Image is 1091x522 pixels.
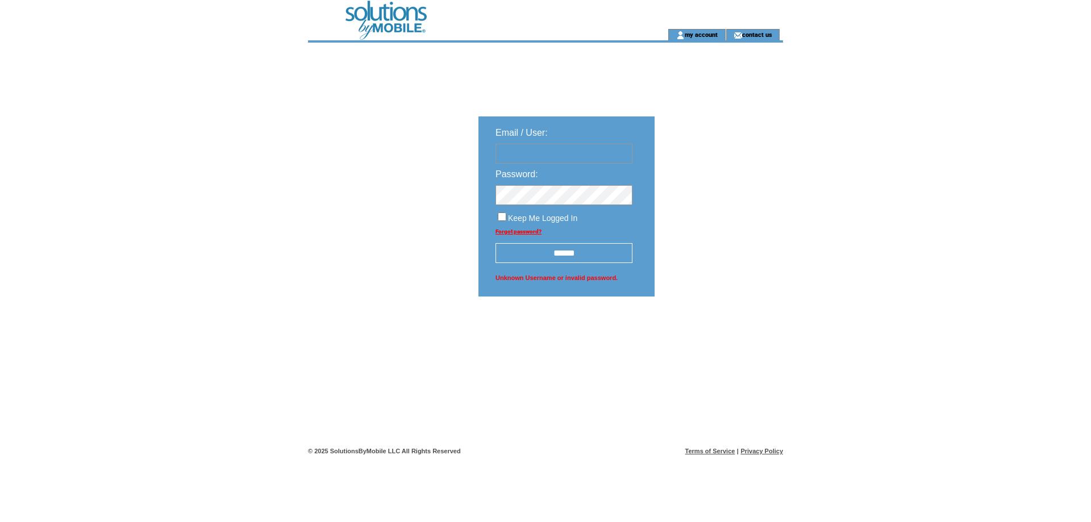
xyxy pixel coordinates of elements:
[308,448,461,454] span: © 2025 SolutionsByMobile LLC All Rights Reserved
[734,31,742,40] img: contact_us_icon.gif;jsessionid=729B9D421FED8A1706C29CF6F453163E
[676,31,685,40] img: account_icon.gif;jsessionid=729B9D421FED8A1706C29CF6F453163E
[737,448,739,454] span: |
[495,272,632,284] span: Unknown Username or invalid password.
[685,31,718,38] a: my account
[495,169,538,179] span: Password:
[685,448,735,454] a: Terms of Service
[740,448,783,454] a: Privacy Policy
[742,31,772,38] a: contact us
[508,214,577,223] span: Keep Me Logged In
[495,228,542,235] a: Forgot password?
[495,128,548,137] span: Email / User:
[688,325,744,339] img: transparent.png;jsessionid=729B9D421FED8A1706C29CF6F453163E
